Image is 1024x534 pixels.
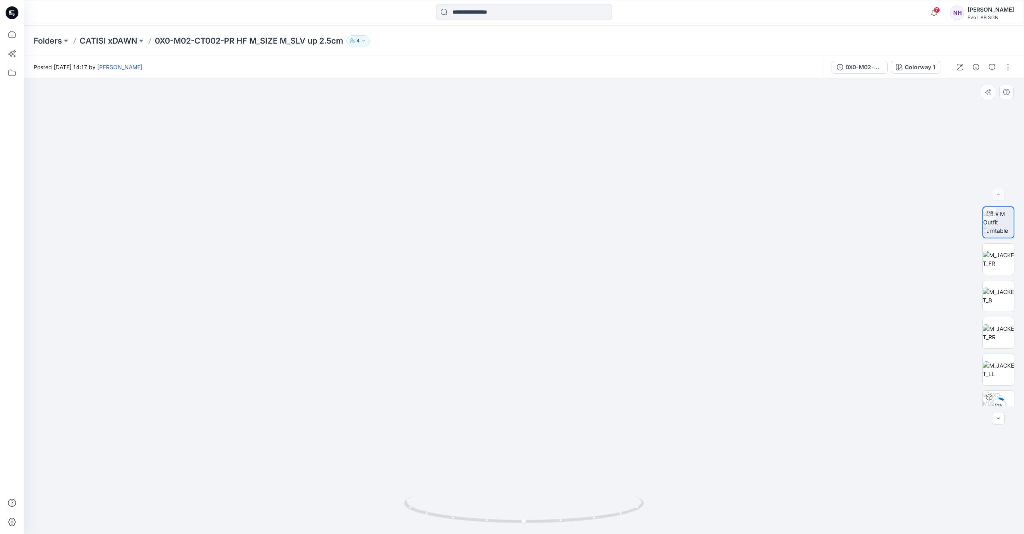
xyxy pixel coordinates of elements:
div: Evo LAB SGN [968,14,1014,20]
img: BW M Outfit Turntable [983,210,1014,235]
a: [PERSON_NAME] [97,64,142,70]
span: Posted [DATE] 14:17 by [34,63,142,71]
img: M_JACKET_B [983,288,1014,304]
div: NH [950,6,964,20]
img: M_JACKET_LL [983,361,1014,378]
div: Colorway 1 [905,63,935,72]
div: [PERSON_NAME] [968,5,1014,14]
img: M_JACKET_FR [983,251,1014,268]
button: 0X0-M02-CT002-PR HF M_SIZE M_SLV [832,61,888,74]
span: 7 [934,7,940,13]
div: 10 % [989,403,1008,410]
img: 0X0-M02-CT002-PR HF W_SIZE Colorway 1 [983,391,1014,422]
div: 0X0-M02-CT002-PR HF M_SIZE M_SLV [846,63,882,72]
button: Details [970,61,982,74]
img: M_JACKET_RR [983,324,1014,341]
a: CATISI xDAWN [80,35,137,46]
button: Colorway 1 [891,61,940,74]
p: 0X0-M02-CT002-PR HF M_SIZE M_SLV up 2.5cm [155,35,343,46]
a: Folders [34,35,62,46]
button: 4 [346,35,370,46]
p: 4 [356,36,360,45]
